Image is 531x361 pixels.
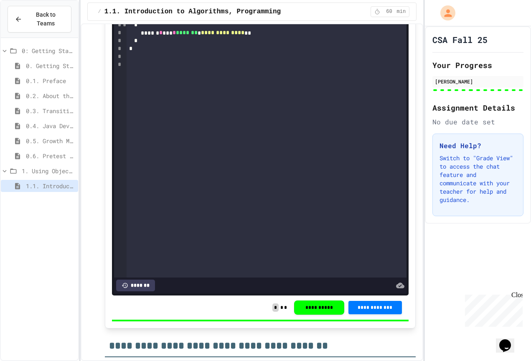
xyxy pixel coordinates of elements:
button: Back to Teams [8,6,71,33]
div: [PERSON_NAME] [435,78,521,85]
span: 1.1. Introduction to Algorithms, Programming, and Compilers [26,182,75,190]
iframe: chat widget [496,328,523,353]
span: 1. Using Objects and Methods [22,167,75,175]
h3: Need Help? [440,141,516,151]
h2: Assignment Details [432,102,523,114]
div: Chat with us now!Close [3,3,58,53]
div: My Account [432,3,457,23]
span: 0.1. Preface [26,76,75,85]
iframe: chat widget [462,291,523,327]
span: / [98,8,101,15]
span: 60 [383,8,396,15]
span: 0. Getting Started [26,61,75,70]
h2: Your Progress [432,59,523,71]
span: 0.2. About the AP CSA Exam [26,91,75,100]
span: min [397,8,406,15]
span: 1.1. Introduction to Algorithms, Programming, and Compilers [104,7,341,17]
span: 0: Getting Started [22,46,75,55]
span: 0.6. Pretest for the AP CSA Exam [26,151,75,160]
span: Back to Teams [27,10,64,28]
p: Switch to "Grade View" to access the chat feature and communicate with your teacher for help and ... [440,154,516,204]
h1: CSA Fall 25 [432,34,488,45]
div: No due date set [432,117,523,127]
span: 0.4. Java Development Environments [26,121,75,130]
span: 0.3. Transitioning from AP CSP to AP CSA [26,106,75,115]
span: 0.5. Growth Mindset and Pair Programming [26,136,75,145]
